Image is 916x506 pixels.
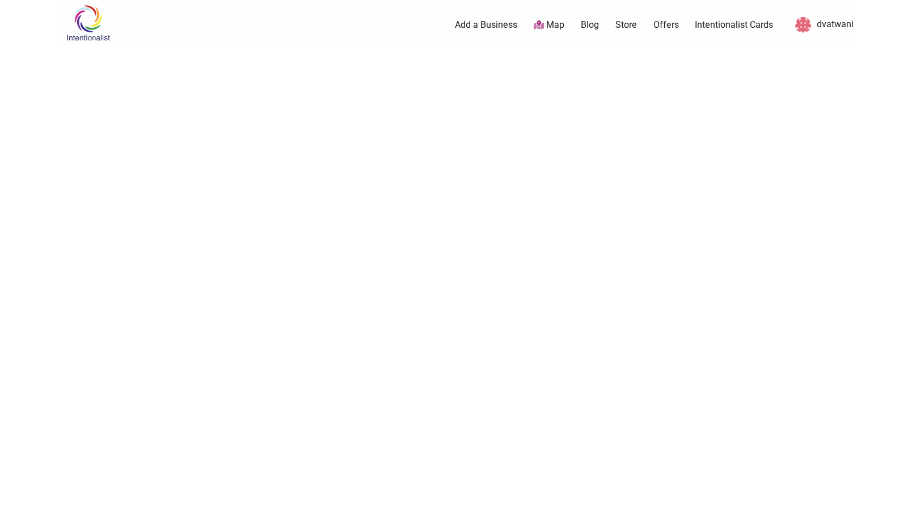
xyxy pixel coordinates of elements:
[790,15,854,35] a: dvatwani
[615,19,637,31] a: Store
[653,19,679,31] a: Offers
[455,19,517,31] a: Add a Business
[534,19,564,32] a: Map
[581,19,599,31] a: Blog
[61,5,115,41] img: Intentionalist
[695,19,773,31] a: Intentionalist Cards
